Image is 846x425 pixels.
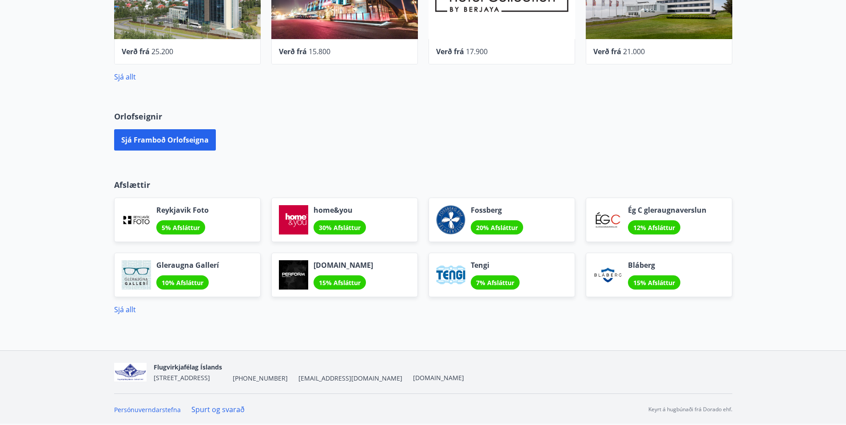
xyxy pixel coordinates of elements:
[114,405,181,414] a: Persónuverndarstefna
[413,373,464,382] a: [DOMAIN_NAME]
[319,223,361,232] span: 30% Afsláttur
[114,305,136,314] a: Sjá allt
[162,223,200,232] span: 5% Afsláttur
[114,179,732,191] p: Afslættir
[233,374,288,383] span: [PHONE_NUMBER]
[298,374,402,383] span: [EMAIL_ADDRESS][DOMAIN_NAME]
[154,363,222,371] span: Flugvirkjafélag Íslands
[191,405,245,414] a: Spurt og svarað
[314,205,366,215] span: home&you
[436,47,464,56] span: Verð frá
[476,223,518,232] span: 20% Afsláttur
[471,205,523,215] span: Fossberg
[114,129,216,151] button: Sjá framboð orlofseigna
[114,363,147,382] img: jfCJGIgpp2qFOvTFfsN21Zau9QV3gluJVgNw7rvD.png
[156,205,209,215] span: Reykjavik Foto
[466,47,488,56] span: 17.900
[114,111,162,122] span: Orlofseignir
[628,205,707,215] span: Ég C gleraugnaverslun
[151,47,173,56] span: 25.200
[623,47,645,56] span: 21.000
[648,405,732,413] p: Keyrt á hugbúnaði frá Dorado ehf.
[593,47,621,56] span: Verð frá
[314,260,373,270] span: [DOMAIN_NAME]
[319,278,361,287] span: 15% Afsláttur
[279,47,307,56] span: Verð frá
[162,278,203,287] span: 10% Afsláttur
[628,260,680,270] span: Bláberg
[154,373,210,382] span: [STREET_ADDRESS]
[633,278,675,287] span: 15% Afsláttur
[476,278,514,287] span: 7% Afsláttur
[122,47,150,56] span: Verð frá
[309,47,330,56] span: 15.800
[114,72,136,82] a: Sjá allt
[633,223,675,232] span: 12% Afsláttur
[471,260,520,270] span: Tengi
[156,260,219,270] span: Gleraugna Gallerí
